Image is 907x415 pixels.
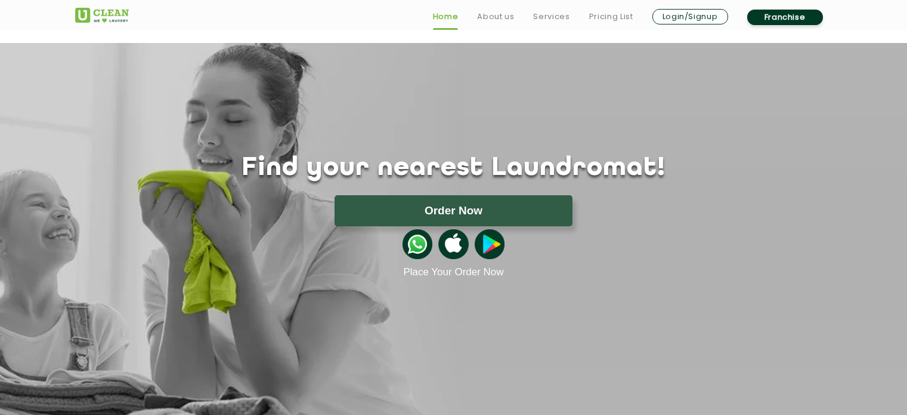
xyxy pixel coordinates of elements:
a: Login/Signup [652,9,728,24]
a: Place Your Order Now [403,266,503,278]
img: UClean Laundry and Dry Cleaning [75,8,129,23]
img: whatsappicon.png [403,229,432,259]
a: Home [433,10,459,24]
a: Franchise [747,10,823,25]
a: Pricing List [589,10,633,24]
h1: Find your nearest Laundromat! [66,153,841,183]
img: playstoreicon.png [475,229,504,259]
a: About us [477,10,514,24]
a: Services [533,10,569,24]
button: Order Now [335,195,572,226]
img: apple-icon.png [438,229,468,259]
